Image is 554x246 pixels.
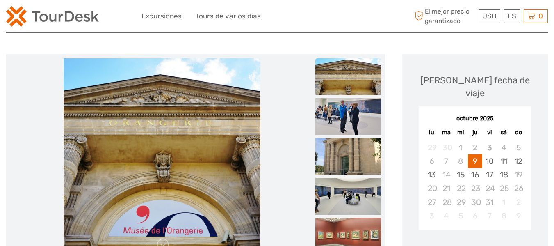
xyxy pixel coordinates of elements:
[439,141,454,154] div: Not available martes, 30 de septiembre de 2025
[424,195,439,209] div: Not available lunes, 27 de octubre de 2025
[482,209,497,223] div: Not available viernes, 7 de noviembre de 2025
[482,168,497,182] div: Choose viernes, 17 de octubre de 2025
[497,154,511,168] div: Choose sábado, 11 de octubre de 2025
[424,209,439,223] div: Not available lunes, 3 de noviembre de 2025
[468,168,482,182] div: Choose jueves, 16 de octubre de 2025
[315,138,381,175] img: 622a98ef8edc4cf5bee39cca8ec380da_slider_thumbnail.jpg
[439,168,454,182] div: Not available martes, 14 de octubre de 2025
[424,168,439,182] div: Choose lunes, 13 de octubre de 2025
[94,13,104,23] button: Open LiveChat chat widget
[315,178,381,215] img: d8954f1c29e9408cafb45477ab8f10e0_slider_thumbnail.jpg
[497,127,511,138] div: sá
[468,182,482,195] div: Not available jueves, 23 de octubre de 2025
[504,9,520,23] div: ES
[511,141,525,154] div: Not available domingo, 5 de octubre de 2025
[497,141,511,154] div: Not available sábado, 4 de octubre de 2025
[424,141,439,154] div: Not available lunes, 29 de septiembre de 2025
[511,209,525,223] div: Not available domingo, 9 de noviembre de 2025
[419,115,531,123] div: octubre 2025
[454,168,468,182] div: Choose miércoles, 15 de octubre de 2025
[511,182,525,195] div: Not available domingo, 26 de octubre de 2025
[454,127,468,138] div: mi
[454,154,468,168] div: Not available miércoles, 8 de octubre de 2025
[537,12,544,20] span: 0
[11,14,93,21] p: We're away right now. Please check back later!
[315,58,381,95] img: f5c37b61c5fb4c25a9cef913d4f53051_slider_thumbnail.jpg
[439,182,454,195] div: Not available martes, 21 de octubre de 2025
[454,141,468,154] div: Not available miércoles, 1 de octubre de 2025
[454,182,468,195] div: Not available miércoles, 22 de octubre de 2025
[439,195,454,209] div: Not available martes, 28 de octubre de 2025
[141,10,182,22] a: Excursiones
[497,209,511,223] div: Not available sábado, 8 de noviembre de 2025
[511,168,525,182] div: Not available domingo, 19 de octubre de 2025
[468,195,482,209] div: Not available jueves, 30 de octubre de 2025
[497,195,511,209] div: Not available sábado, 1 de noviembre de 2025
[454,209,468,223] div: Not available miércoles, 5 de noviembre de 2025
[482,12,497,20] span: USD
[315,98,381,135] img: 14cdb852e36e4a64a31d7e223d741c89_slider_thumbnail.jpg
[482,141,497,154] div: Not available viernes, 3 de octubre de 2025
[439,154,454,168] div: Not available martes, 7 de octubre de 2025
[511,195,525,209] div: Not available domingo, 2 de noviembre de 2025
[468,127,482,138] div: ju
[424,127,439,138] div: lu
[497,182,511,195] div: Not available sábado, 25 de octubre de 2025
[482,127,497,138] div: vi
[439,209,454,223] div: Not available martes, 4 de noviembre de 2025
[511,154,525,168] div: Choose domingo, 12 de octubre de 2025
[468,141,482,154] div: Not available jueves, 2 de octubre de 2025
[482,154,497,168] div: Choose viernes, 10 de octubre de 2025
[424,154,439,168] div: Not available lunes, 6 de octubre de 2025
[424,182,439,195] div: Not available lunes, 20 de octubre de 2025
[497,168,511,182] div: Choose sábado, 18 de octubre de 2025
[196,10,261,22] a: Tours de varios días
[410,74,540,100] div: [PERSON_NAME] fecha de viaje
[439,127,454,138] div: ma
[482,195,497,209] div: Not available viernes, 31 de octubre de 2025
[413,7,476,25] span: El mejor precio garantizado
[482,182,497,195] div: Not available viernes, 24 de octubre de 2025
[468,154,482,168] div: Choose jueves, 9 de octubre de 2025
[511,127,525,138] div: do
[454,195,468,209] div: Not available miércoles, 29 de octubre de 2025
[421,141,529,223] div: month 2025-10
[468,209,482,223] div: Not available jueves, 6 de noviembre de 2025
[6,6,99,27] img: 2254-3441b4b5-4e5f-4d00-b396-31f1d84a6ebf_logo_small.png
